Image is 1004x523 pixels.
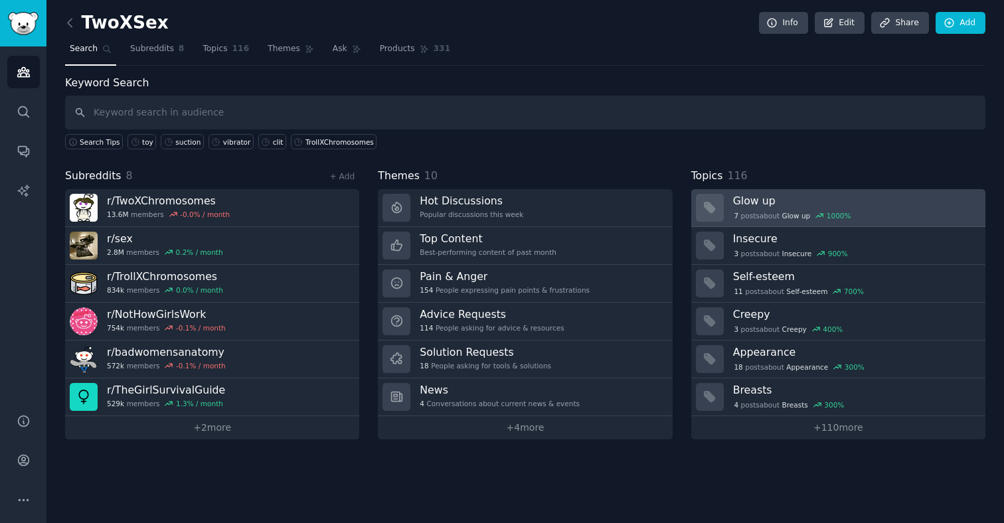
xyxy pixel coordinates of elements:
[733,323,844,335] div: post s about
[733,194,976,208] h3: Glow up
[107,361,226,370] div: members
[420,323,564,333] div: People asking for advice & resources
[70,232,98,260] img: sex
[733,307,976,321] h3: Creepy
[268,43,300,55] span: Themes
[107,269,223,283] h3: r/ TrollXChromosomes
[420,285,590,295] div: People expressing pain points & frustrations
[175,137,201,147] div: suction
[733,285,865,297] div: post s about
[828,249,848,258] div: 900 %
[328,38,366,66] a: Ask
[198,38,254,66] a: Topics116
[70,383,98,411] img: TheGirlSurvivalGuide
[420,210,523,219] div: Popular discussions this week
[329,172,355,181] a: + Add
[107,323,124,333] span: 754k
[378,265,672,303] a: Pain & Anger154People expressing pain points & frustrations
[273,137,284,147] div: clit
[734,362,742,372] span: 18
[107,285,223,295] div: members
[291,134,376,149] a: TrollXChromosomes
[378,303,672,340] a: Advice Requests114People asking for advice & resources
[420,323,433,333] span: 114
[107,232,223,246] h3: r/ sex
[65,13,169,34] h2: TwoXSex
[107,210,128,219] span: 13.6M
[176,285,223,295] div: 0.0 % / month
[70,194,98,222] img: TwoXChromosomes
[815,12,865,35] a: Edit
[936,12,985,35] a: Add
[691,303,985,340] a: Creepy3postsaboutCreepy400%
[107,194,230,208] h3: r/ TwoXChromosomes
[107,399,225,408] div: members
[126,38,189,66] a: Subreddits8
[65,416,359,439] a: +2more
[161,134,204,149] a: suction
[434,43,451,55] span: 331
[733,361,866,373] div: post s about
[844,287,864,296] div: 700 %
[733,345,976,359] h3: Appearance
[691,340,985,378] a: Appearance18postsaboutAppearance300%
[375,38,455,66] a: Products331
[65,340,359,378] a: r/badwomensanatomy572kmembers-0.1% / month
[65,168,122,185] span: Subreddits
[176,323,226,333] div: -0.1 % / month
[734,211,738,220] span: 7
[378,378,672,416] a: News4Conversations about current news & events
[727,169,747,182] span: 116
[263,38,319,66] a: Themes
[782,249,812,258] span: Insecure
[420,307,564,321] h3: Advice Requests
[65,378,359,416] a: r/TheGirlSurvivalGuide529kmembers1.3% / month
[782,211,811,220] span: Glow up
[691,416,985,439] a: +110more
[420,194,523,208] h3: Hot Discussions
[734,400,738,410] span: 4
[70,307,98,335] img: NotHowGirlsWork
[65,227,359,265] a: r/sex2.8Mmembers0.2% / month
[258,134,286,149] a: clit
[420,361,428,370] span: 18
[65,134,123,149] button: Search Tips
[65,303,359,340] a: r/NotHowGirlsWork754kmembers-0.1% / month
[378,416,672,439] a: +4more
[420,361,551,370] div: People asking for tools & solutions
[733,210,853,222] div: post s about
[176,361,226,370] div: -0.1 % / month
[691,227,985,265] a: Insecure3postsaboutInsecure900%
[733,269,976,283] h3: Self-esteem
[378,227,672,265] a: Top ContentBest-performing content of past month
[179,43,185,55] span: 8
[65,265,359,303] a: r/TrollXChromosomes834kmembers0.0% / month
[420,248,556,257] div: Best-performing content of past month
[107,210,230,219] div: members
[420,269,590,283] h3: Pain & Anger
[70,345,98,373] img: badwomensanatomy
[823,325,843,334] div: 400 %
[203,43,227,55] span: Topics
[871,12,928,35] a: Share
[8,12,39,35] img: GummySearch logo
[420,232,556,246] h3: Top Content
[70,43,98,55] span: Search
[176,248,223,257] div: 0.2 % / month
[65,189,359,227] a: r/TwoXChromosomes13.6Mmembers-0.0% / month
[420,345,551,359] h3: Solution Requests
[782,325,807,334] span: Creepy
[107,383,225,397] h3: r/ TheGirlSurvivalGuide
[734,249,738,258] span: 3
[126,169,133,182] span: 8
[65,76,149,89] label: Keyword Search
[107,285,124,295] span: 834k
[127,134,156,149] a: toy
[80,137,120,147] span: Search Tips
[107,248,124,257] span: 2.8M
[107,307,226,321] h3: r/ NotHowGirlsWork
[691,265,985,303] a: Self-esteem11postsaboutSelf-esteem700%
[107,399,124,408] span: 529k
[107,345,226,359] h3: r/ badwomensanatomy
[691,189,985,227] a: Glow up7postsaboutGlow up1000%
